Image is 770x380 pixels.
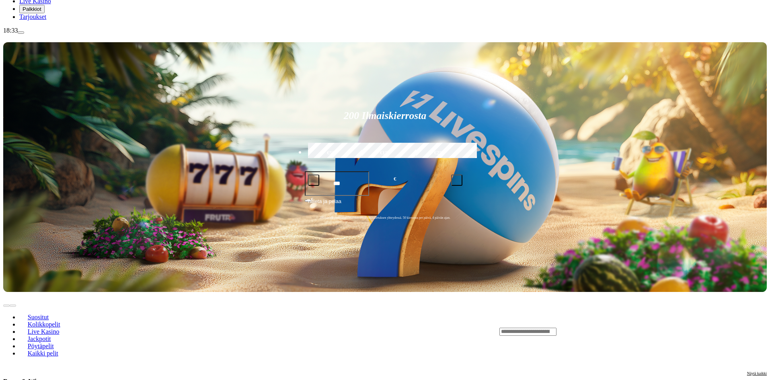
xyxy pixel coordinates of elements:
button: Talleta ja pelaa [305,197,466,212]
span: Palkkiot [23,6,41,12]
span: 18:33 [3,27,18,34]
a: Suositut [19,311,57,323]
span: Jackpotit [25,335,54,342]
span: Talleta ja pelaa [307,197,341,212]
button: plus icon [451,175,462,186]
button: minus icon [308,175,319,186]
span: Suositut [25,314,52,320]
input: Search [499,328,556,336]
a: Tarjoukset [19,13,46,20]
header: Lobby [3,292,767,371]
span: Pöytäpelit [25,343,57,349]
span: Kolikkopelit [25,321,64,328]
a: Pöytäpelit [19,340,62,352]
a: Jackpotit [19,333,59,345]
span: Live Kasino [25,328,63,335]
button: menu [18,31,24,34]
button: Palkkiot [19,5,45,13]
a: Live Kasino [19,325,68,337]
span: Näytä kaikki [747,371,767,376]
span: Kaikki pelit [25,350,62,357]
label: €150 [360,142,410,165]
span: € [311,197,314,201]
button: prev slide [3,304,10,307]
button: next slide [10,304,16,307]
nav: Lobby [3,300,483,364]
label: €250 [414,142,464,165]
a: Kaikki pelit [19,347,67,359]
span: € [394,175,396,183]
label: €50 [306,142,356,165]
a: Kolikkopelit [19,318,68,330]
